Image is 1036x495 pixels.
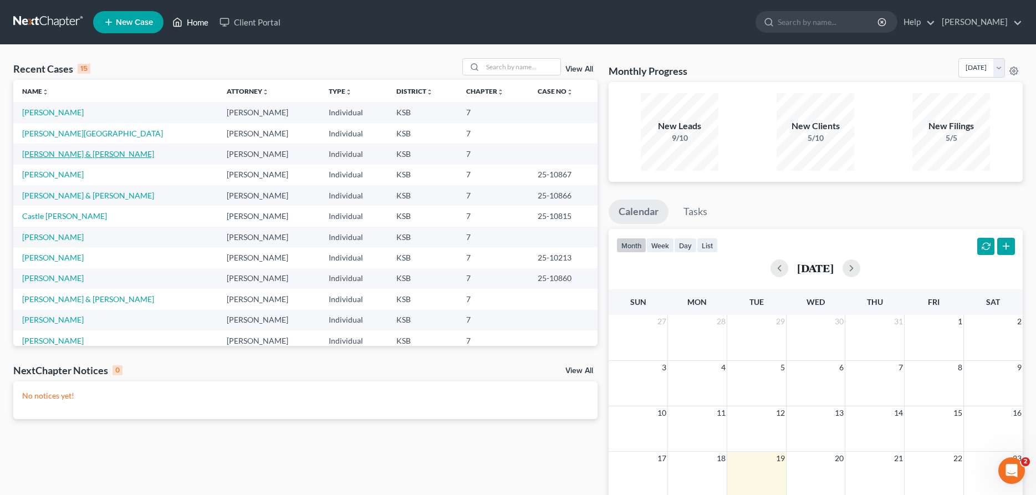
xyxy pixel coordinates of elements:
[957,361,963,374] span: 8
[998,457,1025,484] iframe: Intercom live chat
[898,12,935,32] a: Help
[22,87,49,95] a: Nameunfold_more
[897,361,904,374] span: 7
[775,315,786,328] span: 29
[749,297,764,307] span: Tue
[720,361,727,374] span: 4
[656,315,667,328] span: 27
[609,64,687,78] h3: Monthly Progress
[697,238,718,253] button: list
[834,315,845,328] span: 30
[641,120,718,132] div: New Leads
[218,206,320,226] td: [PERSON_NAME]
[329,87,352,95] a: Typeunfold_more
[1016,361,1023,374] span: 9
[218,102,320,123] td: [PERSON_NAME]
[893,452,904,465] span: 21
[834,452,845,465] span: 20
[457,123,529,144] td: 7
[387,165,457,185] td: KSB
[320,144,387,164] td: Individual
[320,330,387,351] td: Individual
[218,289,320,309] td: [PERSON_NAME]
[565,367,593,375] a: View All
[716,315,727,328] span: 28
[778,12,879,32] input: Search by name...
[22,129,163,138] a: [PERSON_NAME][GEOGRAPHIC_DATA]
[834,406,845,420] span: 13
[22,232,84,242] a: [PERSON_NAME]
[22,294,154,304] a: [PERSON_NAME] & [PERSON_NAME]
[986,297,1000,307] span: Sat
[674,238,697,253] button: day
[457,102,529,123] td: 7
[387,144,457,164] td: KSB
[529,247,598,268] td: 25-10213
[497,89,504,95] i: unfold_more
[775,452,786,465] span: 19
[538,87,573,95] a: Case Nounfold_more
[13,364,123,377] div: NextChapter Notices
[529,268,598,289] td: 25-10860
[227,87,269,95] a: Attorneyunfold_more
[779,361,786,374] span: 5
[661,361,667,374] span: 3
[320,123,387,144] td: Individual
[320,310,387,330] td: Individual
[457,310,529,330] td: 7
[116,18,153,27] span: New Case
[457,144,529,164] td: 7
[893,315,904,328] span: 31
[22,191,154,200] a: [PERSON_NAME] & [PERSON_NAME]
[345,89,352,95] i: unfold_more
[214,12,286,32] a: Client Portal
[646,238,674,253] button: week
[22,273,84,283] a: [PERSON_NAME]
[609,200,668,224] a: Calendar
[113,365,123,375] div: 0
[22,253,84,262] a: [PERSON_NAME]
[565,65,593,73] a: View All
[466,87,504,95] a: Chapterunfold_more
[320,165,387,185] td: Individual
[716,406,727,420] span: 11
[218,185,320,206] td: [PERSON_NAME]
[167,12,214,32] a: Home
[457,330,529,351] td: 7
[1021,457,1030,466] span: 2
[320,227,387,247] td: Individual
[1012,406,1023,420] span: 16
[1012,452,1023,465] span: 23
[673,200,717,224] a: Tasks
[716,452,727,465] span: 18
[928,297,940,307] span: Fri
[912,120,990,132] div: New Filings
[457,227,529,247] td: 7
[457,206,529,226] td: 7
[656,452,667,465] span: 17
[320,289,387,309] td: Individual
[687,297,707,307] span: Mon
[387,185,457,206] td: KSB
[483,59,560,75] input: Search by name...
[426,89,433,95] i: unfold_more
[457,268,529,289] td: 7
[218,310,320,330] td: [PERSON_NAME]
[218,144,320,164] td: [PERSON_NAME]
[320,268,387,289] td: Individual
[78,64,90,74] div: 15
[387,268,457,289] td: KSB
[218,227,320,247] td: [PERSON_NAME]
[529,185,598,206] td: 25-10866
[396,87,433,95] a: Districtunfold_more
[320,102,387,123] td: Individual
[807,297,825,307] span: Wed
[387,330,457,351] td: KSB
[797,262,834,274] h2: [DATE]
[1016,315,1023,328] span: 2
[867,297,883,307] span: Thu
[387,227,457,247] td: KSB
[387,310,457,330] td: KSB
[218,330,320,351] td: [PERSON_NAME]
[893,406,904,420] span: 14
